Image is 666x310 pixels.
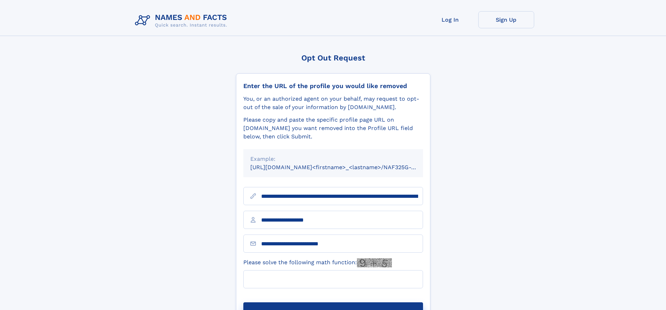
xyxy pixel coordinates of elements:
div: Opt Out Request [236,53,430,62]
small: [URL][DOMAIN_NAME]<firstname>_<lastname>/NAF325G-xxxxxxxx [250,164,436,171]
a: Log In [422,11,478,28]
label: Please solve the following math function: [243,258,392,267]
img: Logo Names and Facts [132,11,233,30]
div: Please copy and paste the specific profile page URL on [DOMAIN_NAME] you want removed into the Pr... [243,116,423,141]
div: Enter the URL of the profile you would like removed [243,82,423,90]
div: You, or an authorized agent on your behalf, may request to opt-out of the sale of your informatio... [243,95,423,111]
a: Sign Up [478,11,534,28]
div: Example: [250,155,416,163]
